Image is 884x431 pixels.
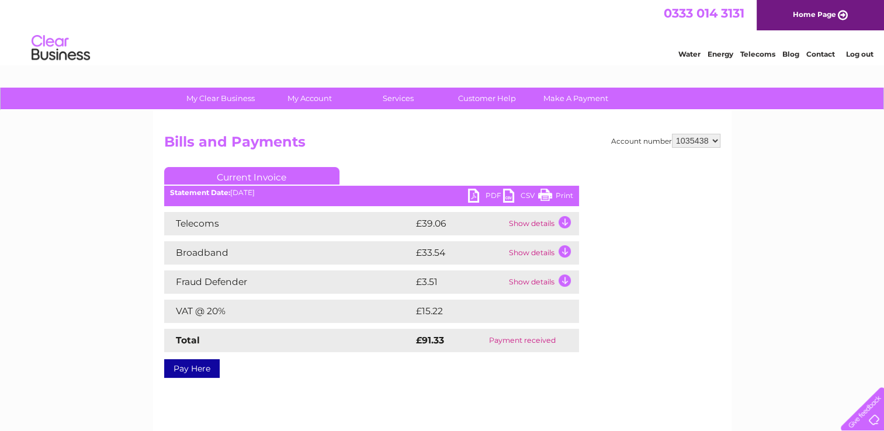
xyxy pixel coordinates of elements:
td: Payment received [466,329,579,352]
a: Customer Help [439,88,535,109]
a: Log out [845,50,873,58]
td: Show details [506,212,579,235]
td: Broadband [164,241,413,265]
td: Show details [506,241,579,265]
div: [DATE] [164,189,579,197]
a: 0333 014 3131 [664,6,744,20]
td: £39.06 [413,212,506,235]
a: My Clear Business [172,88,269,109]
td: VAT @ 20% [164,300,413,323]
a: CSV [503,189,538,206]
a: Blog [782,50,799,58]
strong: £91.33 [416,335,444,346]
a: Current Invoice [164,167,339,185]
a: PDF [468,189,503,206]
a: My Account [261,88,358,109]
a: Telecoms [740,50,775,58]
div: Clear Business is a trading name of Verastar Limited (registered in [GEOGRAPHIC_DATA] No. 3667643... [167,6,719,57]
td: Show details [506,270,579,294]
div: Account number [611,134,720,148]
td: £33.54 [413,241,506,265]
a: Pay Here [164,359,220,378]
td: £3.51 [413,270,506,294]
a: Contact [806,50,835,58]
a: Water [678,50,701,58]
a: Print [538,189,573,206]
b: Statement Date: [170,188,230,197]
img: logo.png [31,30,91,66]
a: Energy [708,50,733,58]
td: Fraud Defender [164,270,413,294]
a: Services [350,88,446,109]
td: Telecoms [164,212,413,235]
strong: Total [176,335,200,346]
a: Make A Payment [528,88,624,109]
td: £15.22 [413,300,554,323]
h2: Bills and Payments [164,134,720,156]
